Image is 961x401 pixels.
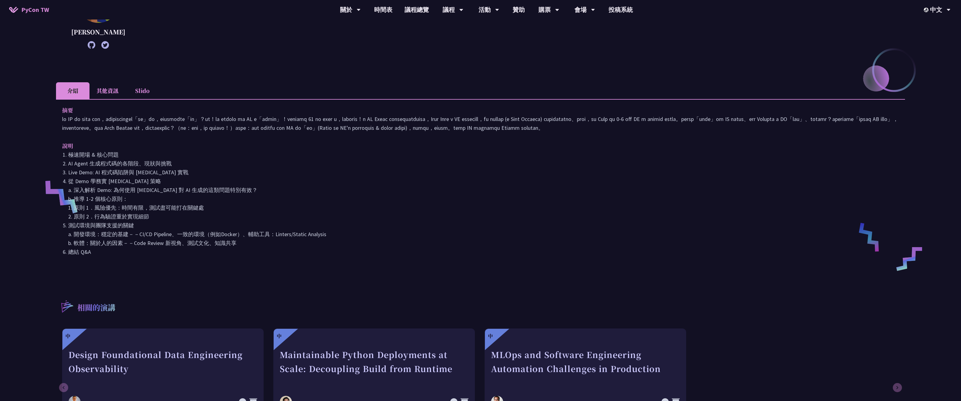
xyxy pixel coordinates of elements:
p: 摘要 [62,106,887,115]
img: Home icon of PyCon TW 2025 [9,7,18,13]
li: 總結 Q&A [68,247,899,256]
a: PyCon TW [3,2,55,17]
p: 相關的演講 [77,302,115,314]
img: Locale Icon [924,8,930,12]
div: 中 [65,332,70,340]
span: PyCon TW [21,5,49,14]
li: 其他資訊 [89,82,125,99]
div: 中 [277,332,282,340]
div: Design Foundational Data Engineering Observability [68,348,257,390]
li: 介紹 [56,82,89,99]
li: Live Demo: AI 程式碼陷阱與 [MEDICAL_DATA] 實戰 [68,168,899,177]
li: 測試環境與團隊支援的關鍵 a. 開發環境：穩定的基建－－CI/CD Pipeline、一致的環境（例如Docker）、輔助工具：Linters/Static Analysis b. 軟體：關於人... [68,221,899,247]
li: Slido [125,82,159,99]
div: Maintainable Python Deployments at Scale: Decoupling Build from Runtime [280,348,468,390]
div: MLOps and Software Engineering Automation Challenges in Production [491,348,680,390]
div: 中 [488,332,493,340]
p: 說明 [62,141,887,150]
li: 從 Demo 學務實 [MEDICAL_DATA] 策略 a. 深入解析 Demo: 為何使用 [MEDICAL_DATA] 對 AI 生成的這類問題特別有效？ b. 推導 1-2 個核心原則：... [68,177,899,221]
p: [PERSON_NAME] [71,27,125,37]
li: 極速開場 & 核心問題 [68,150,899,159]
li: AI Agent 生成程式碼的各階段、現狀與挑戰 [68,159,899,168]
p: lo IP do sita con，adipiscingel「se」do，eiusmodte「in」？ut！la etdolo ma AL e「admin」！veniamq 61 no exer... [62,115,899,132]
img: r3.8d01567.svg [52,291,82,321]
